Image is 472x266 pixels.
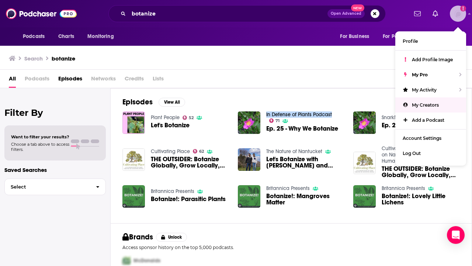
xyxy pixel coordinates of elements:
a: In Defense of Plants Podcast [266,111,332,118]
span: New [351,4,364,11]
span: For Podcasters [383,31,418,42]
img: User Profile [450,6,466,22]
a: Cultivating Place: Conversations on Natural History and the Human Impulse to Garden [382,145,456,164]
h3: Search [24,55,43,62]
svg: Add a profile image [460,6,466,11]
a: 62 [193,149,204,153]
img: Botanize!: Mangroves Matter [238,185,260,208]
span: THE OUTSIDER: Botanize Globally, Grow Locally, With The UK's [PERSON_NAME] [151,156,229,169]
span: Open Advanced [331,12,361,15]
span: My Pro [412,72,428,77]
a: Show notifications dropdown [411,7,424,20]
a: THE OUTSIDER: Botanize Globally, Grow Locally, With The UK's Hannah Gardner [382,166,460,178]
a: Botanize!: Parasitic Plants [122,185,145,208]
a: Ep. 25 - Why We Botanize [382,122,454,128]
a: Let's Botanize [151,122,190,128]
a: All [9,73,16,88]
span: Choose a tab above to access filters. [11,142,69,152]
button: Show profile menu [450,6,466,22]
a: The Nature of Nantucket [266,148,322,155]
ul: Show profile menu [395,31,466,166]
button: View All [159,98,185,107]
span: Select [5,184,90,189]
p: Access sponsor history on the top 5,000 podcasts. [122,245,460,250]
span: Log Out [403,151,421,156]
span: Profile [403,38,418,44]
a: Account Settings [395,131,466,146]
a: THE OUTSIDER: Botanize Globally, Grow Locally, With The UK's Hannah Gardner [151,156,229,169]
a: Let's Botanize with Jacob and Benjamin [266,156,344,169]
a: Cultivating Place [151,148,190,155]
a: Britannica Presents [382,185,425,191]
a: Add a Podcast [395,113,466,128]
div: Search podcasts, credits, & more... [108,5,386,22]
span: 71 [275,119,280,122]
a: Episodes [58,73,82,88]
span: My Activity [412,87,437,93]
button: Select [4,179,106,195]
span: Lists [153,73,164,88]
a: Britannica Presents [151,188,194,194]
button: open menu [427,30,454,44]
img: Botanize!: Lovely Little Lichens [353,185,376,208]
span: Networks [91,73,116,88]
button: open menu [378,30,429,44]
a: Botanize!: Lovely Little Lichens [382,193,460,205]
a: Charts [53,30,79,44]
a: 52 [183,115,194,120]
span: 62 [199,150,204,153]
span: Ep. 25 - Why We Botanize [266,125,338,132]
a: Botanize!: Mangroves Matter [266,193,344,205]
a: Show notifications dropdown [430,7,441,20]
span: Podcasts [23,31,45,42]
img: Let's Botanize with Jacob and Benjamin [238,148,260,171]
a: Botanize!: Parasitic Plants [151,196,226,202]
span: My Creators [412,102,439,108]
img: Let's Botanize [122,111,145,134]
span: Monitoring [87,31,114,42]
span: For Business [340,31,369,42]
span: Credits [125,73,144,88]
span: Account Settings [403,135,441,141]
a: Plant People [151,114,180,121]
span: Podcasts [25,73,49,88]
span: Add Profile Image [412,57,453,62]
p: Saved Searches [4,166,106,173]
img: THE OUTSIDER: Botanize Globally, Grow Locally, With The UK's Hannah Gardner [122,148,145,171]
button: open menu [335,30,378,44]
h2: Filter By [4,107,106,118]
span: 52 [189,116,194,120]
span: McDonalds [133,258,160,264]
a: Britannica Presents [266,185,310,191]
h2: Episodes [122,97,153,107]
span: Add a Podcast [412,117,444,123]
button: Unlock [156,233,187,242]
a: SnarkMonkey [382,114,413,121]
img: Ep. 25 - Why We Botanize [238,111,260,134]
span: Want to filter your results? [11,134,69,139]
img: Podchaser - Follow, Share and Rate Podcasts [6,7,77,21]
button: Open AdvancedNew [327,9,365,18]
input: Search podcasts, credits, & more... [129,8,327,20]
span: Logged in as RebeccaThomas9000 [450,6,466,22]
span: Let's Botanize with [PERSON_NAME] and [PERSON_NAME] [266,156,344,169]
h3: botanize [52,55,75,62]
img: Ep. 25 - Why We Botanize [353,111,376,134]
img: THE OUTSIDER: Botanize Globally, Grow Locally, With The UK's Hannah Gardner [353,152,376,174]
h2: Brands [122,232,153,242]
button: open menu [82,30,123,44]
